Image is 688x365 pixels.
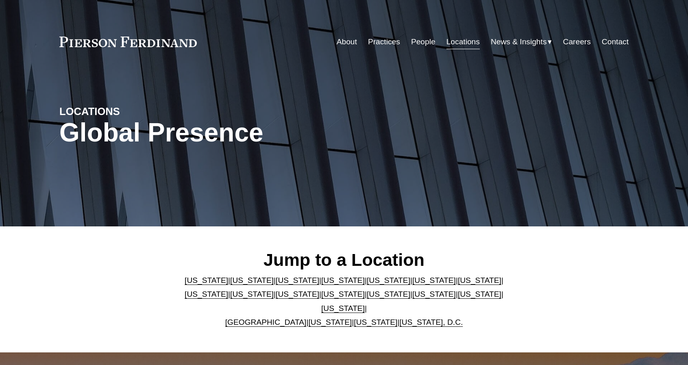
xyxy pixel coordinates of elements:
[337,34,357,50] a: About
[276,290,319,298] a: [US_STATE]
[185,276,228,285] a: [US_STATE]
[458,290,501,298] a: [US_STATE]
[412,290,456,298] a: [US_STATE]
[491,34,552,50] a: folder dropdown
[491,35,547,49] span: News & Insights
[354,318,397,326] a: [US_STATE]
[367,290,410,298] a: [US_STATE]
[412,276,456,285] a: [US_STATE]
[225,318,307,326] a: [GEOGRAPHIC_DATA]
[602,34,629,50] a: Contact
[230,276,274,285] a: [US_STATE]
[411,34,435,50] a: People
[276,276,319,285] a: [US_STATE]
[458,276,501,285] a: [US_STATE]
[563,34,591,50] a: Careers
[321,290,365,298] a: [US_STATE]
[308,318,352,326] a: [US_STATE]
[399,318,463,326] a: [US_STATE], D.C.
[178,274,510,330] p: | | | | | | | | | | | | | | | | | |
[368,34,400,50] a: Practices
[230,290,274,298] a: [US_STATE]
[367,276,410,285] a: [US_STATE]
[59,105,202,118] h4: LOCATIONS
[321,276,365,285] a: [US_STATE]
[185,290,228,298] a: [US_STATE]
[446,34,480,50] a: Locations
[178,249,510,270] h2: Jump to a Location
[321,304,365,313] a: [US_STATE]
[59,118,439,148] h1: Global Presence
